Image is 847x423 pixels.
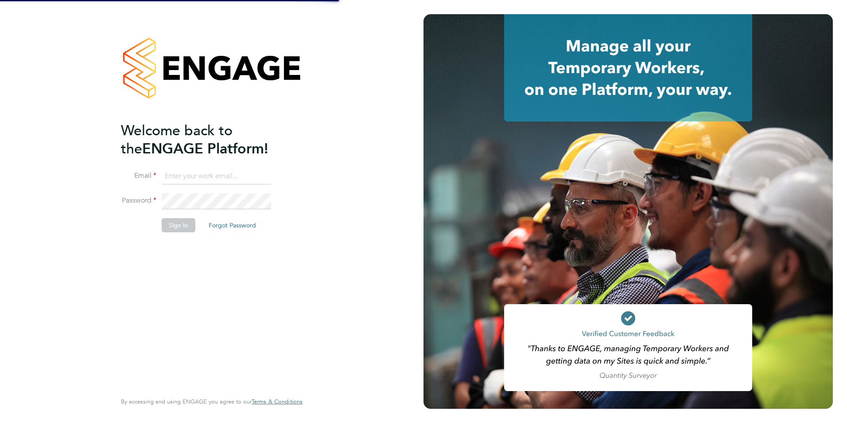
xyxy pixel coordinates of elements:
span: By accessing and using ENGAGE you agree to our [121,398,303,405]
input: Enter your work email... [162,168,271,184]
span: Terms & Conditions [252,398,303,405]
button: Sign In [162,218,195,232]
label: Password [121,196,156,205]
label: Email [121,171,156,180]
button: Forgot Password [202,218,263,232]
h2: ENGAGE Platform! [121,121,294,158]
a: Terms & Conditions [252,398,303,405]
span: Welcome back to the [121,122,233,157]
